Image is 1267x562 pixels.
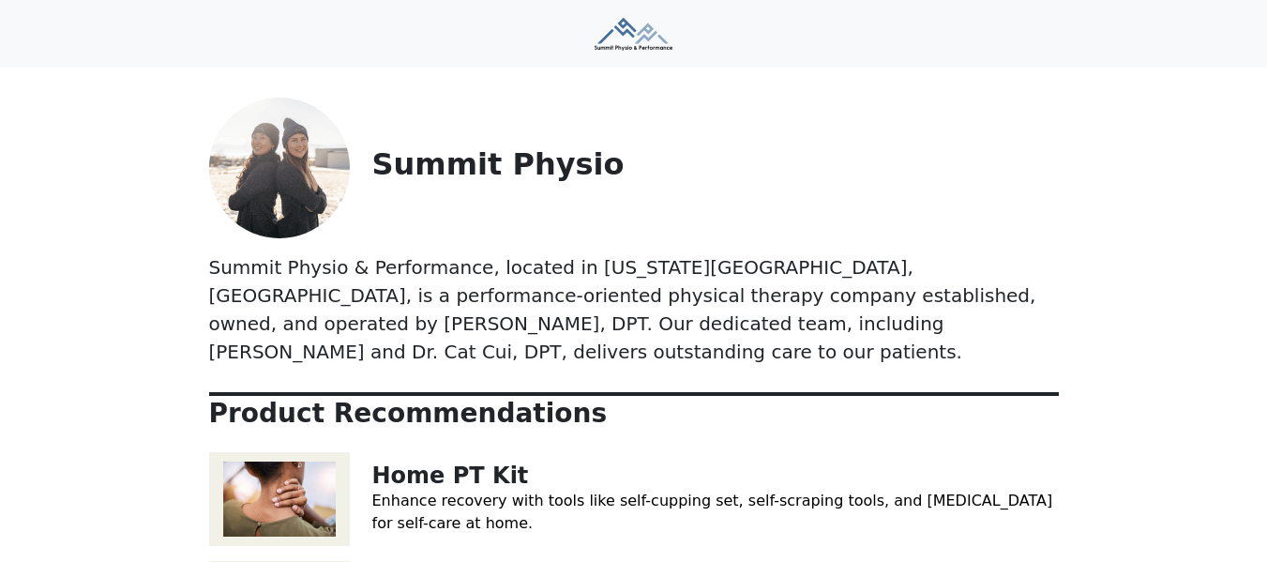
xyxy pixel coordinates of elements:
p: Summit Physio [372,146,1059,182]
p: Summit Physio & Performance, located in [US_STATE][GEOGRAPHIC_DATA], [GEOGRAPHIC_DATA], is a perf... [209,253,1059,366]
a: Home PT Kit [372,463,529,489]
img: Home PT Kit [209,452,350,546]
a: Enhance recovery with tools like self-cupping set, self-scraping tools, and [MEDICAL_DATA] for se... [372,492,1053,532]
p: Product Recommendations [209,398,1059,430]
img: Summit Physio [209,98,350,238]
img: Summit Physio & Performance [595,18,672,51]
